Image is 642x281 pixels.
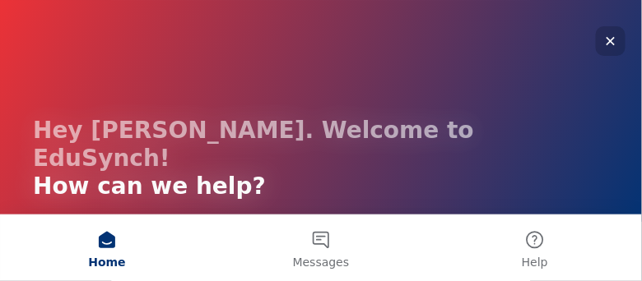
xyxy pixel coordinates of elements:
[33,173,609,200] p: How can we help?
[88,256,125,268] span: Home
[33,117,609,173] p: Hey [PERSON_NAME]. Welcome to EduSynch!
[596,26,626,56] div: Close
[522,256,548,268] span: Help
[428,215,642,281] button: Help
[293,256,350,268] span: Messages
[214,215,428,281] button: Messages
